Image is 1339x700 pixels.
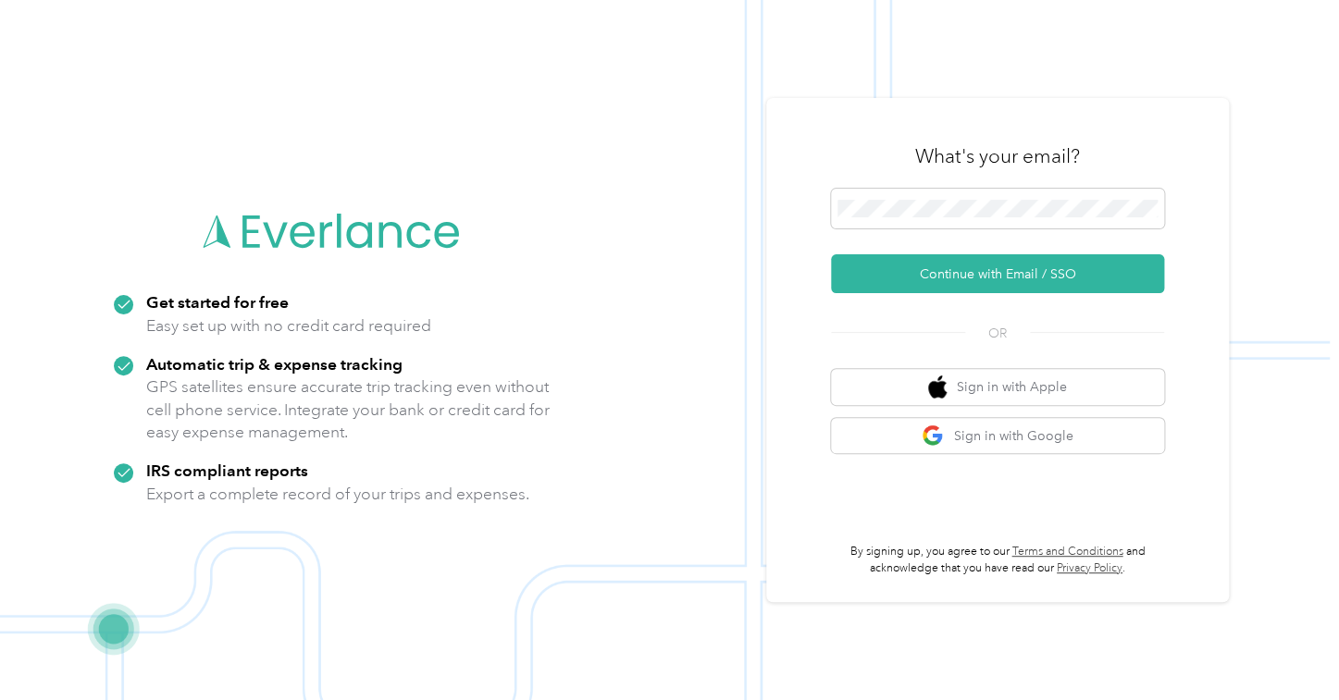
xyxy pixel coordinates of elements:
p: Export a complete record of your trips and expenses. [146,483,529,506]
strong: IRS compliant reports [146,461,308,480]
button: Continue with Email / SSO [831,254,1164,293]
img: google logo [922,424,945,448]
iframe: Everlance-gr Chat Button Frame [1235,596,1339,700]
button: apple logoSign in with Apple [831,369,1164,405]
p: Easy set up with no credit card required [146,314,431,338]
strong: Get started for free [146,292,289,312]
p: GPS satellites ensure accurate trip tracking even without cell phone service. Integrate your bank... [146,375,551,444]
a: Terms and Conditions [1011,545,1122,559]
strong: Automatic trip & expense tracking [146,354,403,374]
button: google logoSign in with Google [831,418,1164,454]
img: apple logo [928,375,947,399]
p: By signing up, you agree to our and acknowledge that you have read our . [831,544,1164,576]
a: Privacy Policy [1057,561,1122,575]
span: OR [965,324,1030,343]
h3: What's your email? [915,143,1080,169]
